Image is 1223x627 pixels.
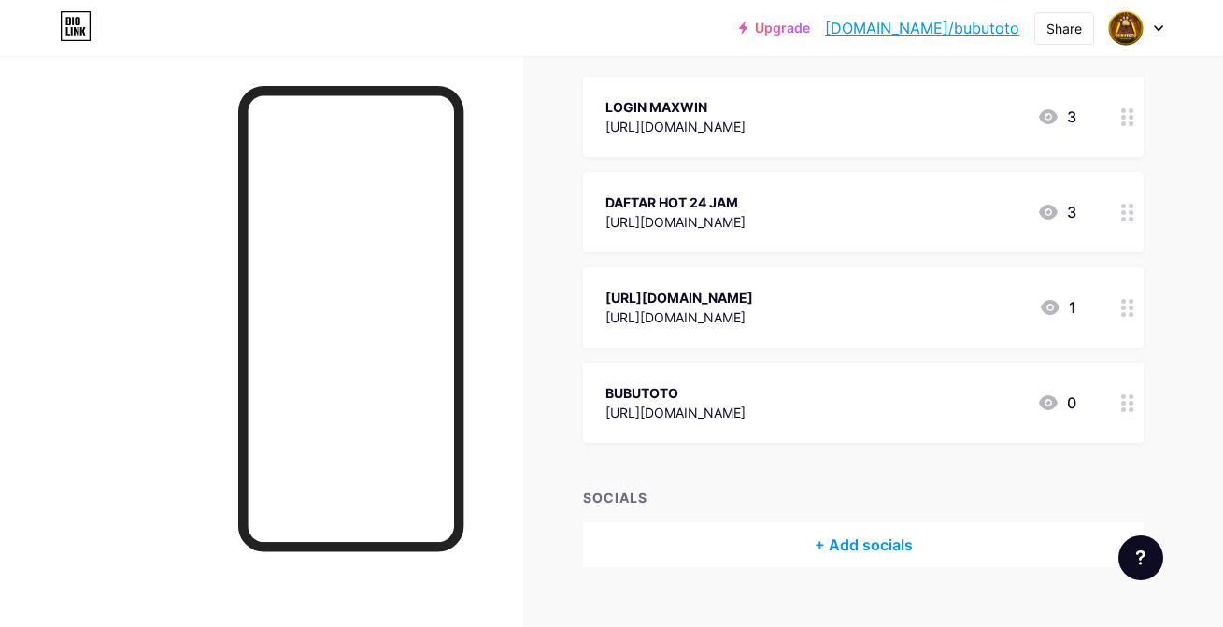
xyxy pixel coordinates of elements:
[605,212,746,232] div: [URL][DOMAIN_NAME]
[825,17,1019,39] a: [DOMAIN_NAME]/bubutoto
[1039,296,1076,319] div: 1
[1046,19,1082,38] div: Share
[1108,10,1144,46] img: bubutoto
[583,488,1144,507] div: SOCIALS
[605,97,746,117] div: LOGIN MAXWIN
[739,21,810,36] a: Upgrade
[605,403,746,422] div: [URL][DOMAIN_NAME]
[583,522,1144,567] div: + Add socials
[1037,106,1076,128] div: 3
[605,288,753,307] div: [URL][DOMAIN_NAME]
[1037,201,1076,223] div: 3
[605,307,753,327] div: [URL][DOMAIN_NAME]
[1037,392,1076,414] div: 0
[605,383,746,403] div: BUBUTOTO
[605,192,746,212] div: DAFTAR HOT 24 JAM
[605,117,746,136] div: [URL][DOMAIN_NAME]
